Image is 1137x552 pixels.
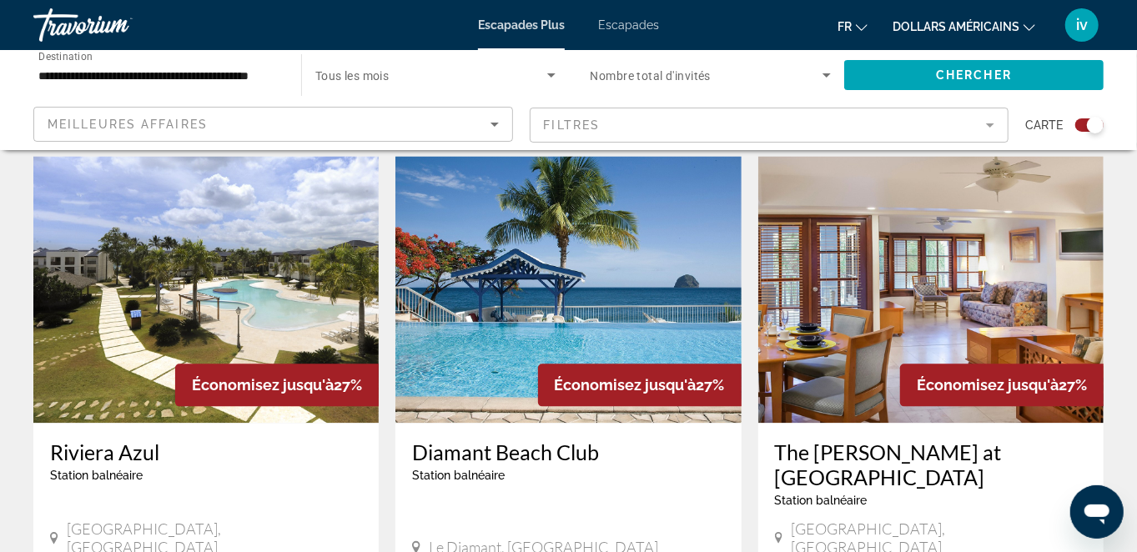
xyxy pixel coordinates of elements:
[838,14,868,38] button: Changer de langue
[395,156,741,423] img: 3128O01X.jpg
[900,364,1104,406] div: 27%
[1076,16,1088,33] font: iv
[48,114,499,134] mat-select: Sort by
[530,107,1009,143] button: Filter
[50,439,362,464] a: Riviera Azul
[555,376,697,394] span: Économisez jusqu'à
[315,69,390,83] span: Tous les mois
[775,439,1087,489] a: The [PERSON_NAME] at [GEOGRAPHIC_DATA]
[478,18,565,32] a: Escapades Plus
[48,118,208,131] span: Meilleures affaires
[412,469,505,482] span: Station balnéaire
[412,439,724,464] a: Diamant Beach Club
[758,156,1104,423] img: A200I01X.jpg
[598,18,659,32] a: Escapades
[844,60,1104,90] button: Chercher
[175,364,379,406] div: 27%
[775,494,868,507] span: Station balnéaire
[917,376,1059,394] span: Économisez jusqu'à
[538,364,742,406] div: 27%
[50,469,143,482] span: Station balnéaire
[38,51,93,63] span: Destination
[33,156,379,423] img: DR63O01X.jpg
[893,20,1019,33] font: dollars américains
[838,20,852,33] font: fr
[1070,485,1124,539] iframe: Bouton de lancement de la fenêtre de messagerie
[33,3,200,47] a: Travorium
[1025,113,1063,137] span: Carte
[192,376,334,394] span: Économisez jusqu'à
[936,68,1012,82] span: Chercher
[1060,8,1104,43] button: Menu utilisateur
[591,69,712,83] span: Nombre total d'invités
[893,14,1035,38] button: Changer de devise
